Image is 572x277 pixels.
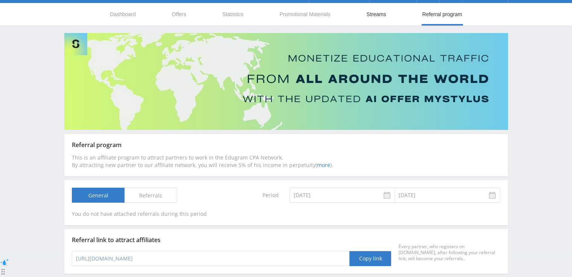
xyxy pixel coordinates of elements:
[124,188,177,203] span: Referrals
[72,188,124,203] span: General
[316,161,333,169] span: ( ).
[399,244,500,262] div: Every partner, who registers on [DOMAIN_NAME], after following your referral link, will become yo...
[317,161,330,169] a: more
[72,236,501,243] div: Referral link to attract affiliates
[366,3,387,26] a: Streams
[64,33,508,130] img: Banner
[72,142,501,148] div: Referral program
[279,3,331,26] a: Promotional Materials
[109,3,137,26] a: Dashboard
[422,3,463,26] a: Referral program
[72,154,501,169] div: This is an affiliate program to attract partners to work in the Edugram CPA Network. By attractin...
[171,3,187,26] a: Offers
[222,3,244,26] a: Statistics
[349,251,391,266] button: Copy link
[217,188,282,203] div: Period
[72,210,501,218] div: You do not have attached referrals during this period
